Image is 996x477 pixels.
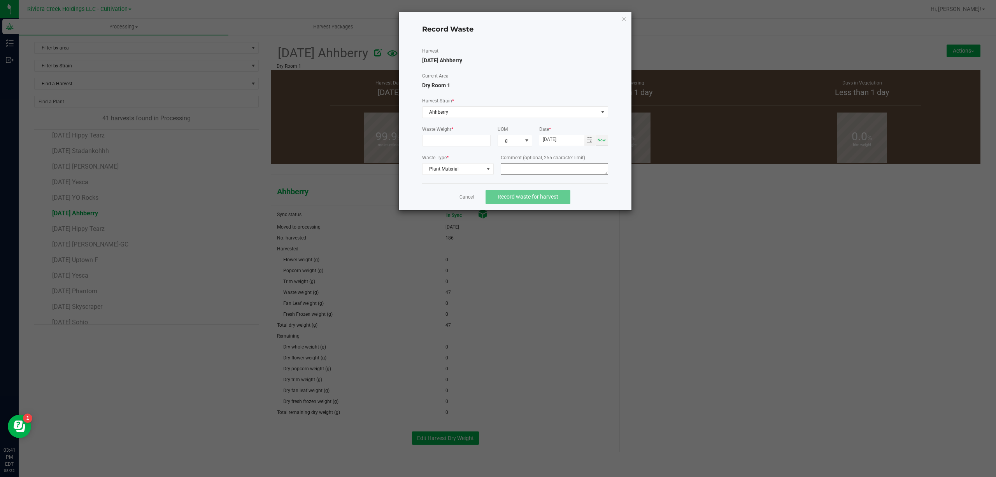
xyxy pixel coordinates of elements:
[539,126,608,133] label: Date
[422,25,608,35] h4: Record Waste
[584,135,596,146] span: Toggle calendar
[422,154,494,161] label: Waste Type
[423,107,598,118] span: Ahhberry
[8,415,31,438] iframe: Resource center
[422,97,608,104] label: Harvest Strain
[598,138,606,142] span: Now
[422,72,608,79] label: Current Area
[498,135,522,146] span: g
[498,126,532,133] label: UOM
[422,48,608,55] label: Harvest
[486,190,570,204] button: Record waste for harvest
[422,57,462,63] span: [DATE] Ahhberry
[423,164,484,174] span: Plant Material
[498,194,558,200] span: Record waste for harvest
[539,135,584,144] input: Date
[501,154,608,161] label: Comment (optional, 255 character limit)
[459,194,474,201] a: Cancel
[23,414,32,423] iframe: Resource center unread badge
[422,82,450,88] span: Dry Room 1
[422,126,491,133] label: Waste Weight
